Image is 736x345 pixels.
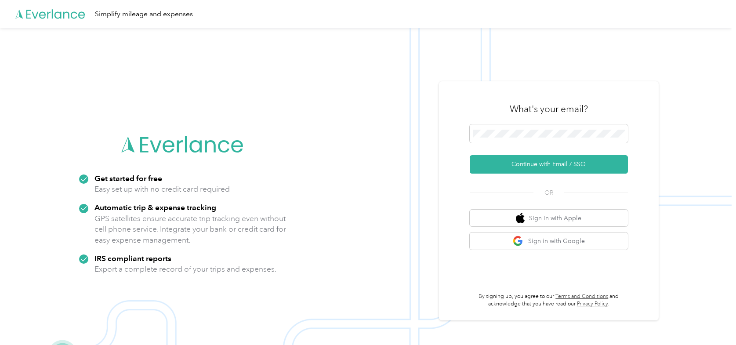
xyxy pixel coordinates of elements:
[95,9,193,20] div: Simplify mileage and expenses
[94,174,162,183] strong: Get started for free
[470,155,628,174] button: Continue with Email / SSO
[470,210,628,227] button: apple logoSign in with Apple
[533,188,564,197] span: OR
[470,293,628,308] p: By signing up, you agree to our and acknowledge that you have read our .
[555,293,608,300] a: Terms and Conditions
[94,203,216,212] strong: Automatic trip & expense tracking
[470,232,628,250] button: google logoSign in with Google
[94,254,171,263] strong: IRS compliant reports
[513,236,524,247] img: google logo
[510,103,588,115] h3: What's your email?
[94,184,230,195] p: Easy set up with no credit card required
[94,213,286,246] p: GPS satellites ensure accurate trip tracking even without cell phone service. Integrate your bank...
[687,296,736,345] iframe: Everlance-gr Chat Button Frame
[516,213,525,224] img: apple logo
[577,301,608,307] a: Privacy Policy
[94,264,276,275] p: Export a complete record of your trips and expenses.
